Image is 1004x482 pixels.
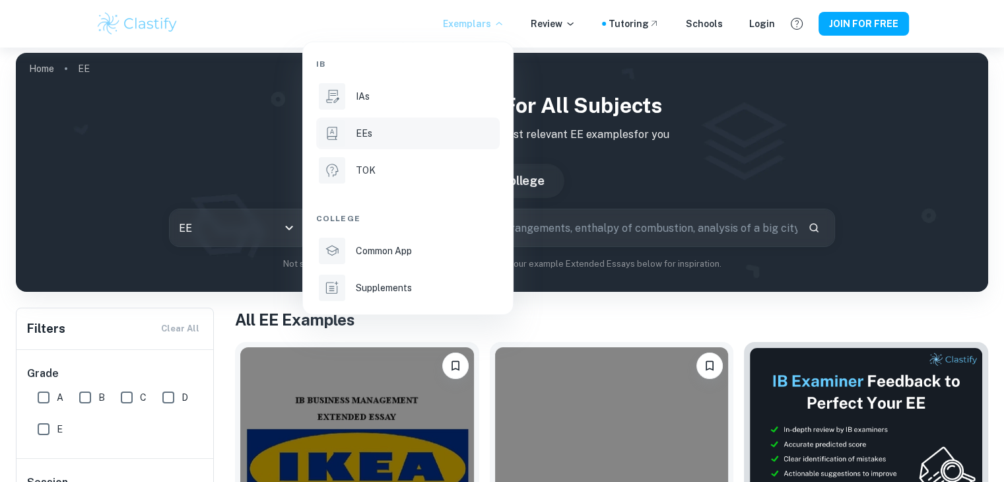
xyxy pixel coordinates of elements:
a: Supplements [316,272,500,304]
p: Common App [356,244,412,258]
a: TOK [316,155,500,186]
p: IAs [356,89,370,104]
p: EEs [356,126,372,141]
a: IAs [316,81,500,112]
a: EEs [316,118,500,149]
span: College [316,213,360,224]
p: Supplements [356,281,412,295]
p: TOK [356,163,376,178]
a: Common App [316,235,500,267]
span: IB [316,58,325,70]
